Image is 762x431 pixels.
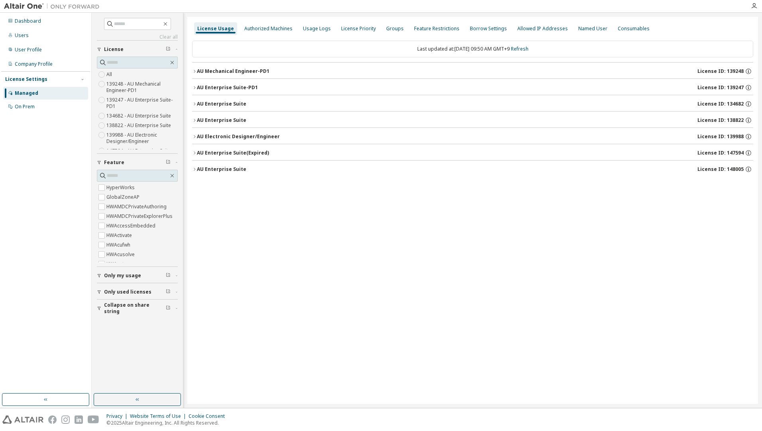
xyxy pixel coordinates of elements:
[166,272,171,279] span: Clear filter
[192,112,753,129] button: AU Enterprise SuiteLicense ID: 138822
[166,46,171,53] span: Clear filter
[578,25,607,32] div: Named User
[106,130,178,146] label: 139988 - AU Electronic Designer/Engineer
[97,300,178,317] button: Collapse on share string
[697,150,744,156] span: License ID: 147594
[189,413,230,419] div: Cookie Consent
[192,128,753,145] button: AU Electronic Designer/EngineerLicense ID: 139988
[104,159,124,166] span: Feature
[511,45,528,52] a: Refresh
[106,79,178,95] label: 139248 - AU Mechanical Engineer-PD1
[106,413,130,419] div: Privacy
[192,63,753,80] button: AU Mechanical Engineer-PD1License ID: 139248
[106,259,136,269] label: HWAcutrace
[15,61,53,67] div: Company Profile
[166,159,171,166] span: Clear filter
[106,419,230,426] p: © 2025 Altair Engineering, Inc. All Rights Reserved.
[15,104,35,110] div: On Prem
[192,161,753,178] button: AU Enterprise SuiteLicense ID: 148005
[106,121,173,130] label: 138822 - AU Enterprise Suite
[106,250,136,259] label: HWAcusolve
[15,32,29,39] div: Users
[106,240,132,250] label: HWAcufwh
[106,70,114,79] label: All
[5,76,47,82] div: License Settings
[48,415,57,424] img: facebook.svg
[197,68,269,74] div: AU Mechanical Engineer-PD1
[106,192,141,202] label: GlobalZoneAP
[166,289,171,295] span: Clear filter
[130,413,189,419] div: Website Terms of Use
[470,25,507,32] div: Borrow Settings
[197,150,269,156] div: AU Enterprise Suite (Expired)
[15,18,41,24] div: Dashboard
[97,34,178,40] a: Clear all
[4,2,104,10] img: Altair One
[341,25,376,32] div: License Priority
[97,283,178,301] button: Only used licenses
[166,305,171,311] span: Clear filter
[197,166,246,172] div: AU Enterprise Suite
[106,183,136,192] label: HyperWorks
[192,144,753,162] button: AU Enterprise Suite(Expired)License ID: 147594
[197,101,246,107] div: AU Enterprise Suite
[197,117,246,123] div: AU Enterprise Suite
[2,415,43,424] img: altair_logo.svg
[97,267,178,284] button: Only my usage
[104,272,141,279] span: Only my usage
[106,212,174,221] label: HWAMDCPrivateExplorerPlus
[697,133,744,140] span: License ID: 139988
[104,46,124,53] span: License
[697,117,744,123] span: License ID: 138822
[192,79,753,96] button: AU Enterprise Suite-PD1License ID: 139247
[197,25,234,32] div: License Usage
[15,47,42,53] div: User Profile
[106,111,173,121] label: 134682 - AU Enterprise Suite
[15,90,38,96] div: Managed
[97,154,178,171] button: Feature
[104,289,151,295] span: Only used licenses
[88,415,99,424] img: youtube.svg
[192,95,753,113] button: AU Enterprise SuiteLicense ID: 134682
[106,231,134,240] label: HWActivate
[75,415,83,424] img: linkedin.svg
[244,25,293,32] div: Authorized Machines
[517,25,568,32] div: Allowed IP Addresses
[104,302,166,315] span: Collapse on share string
[61,415,70,424] img: instagram.svg
[303,25,331,32] div: Usage Logs
[697,101,744,107] span: License ID: 134682
[697,84,744,91] span: License ID: 139247
[106,202,168,212] label: HWAMDCPrivateAuthoring
[414,25,460,32] div: Feature Restrictions
[106,95,178,111] label: 139247 - AU Enterprise Suite-PD1
[192,41,753,57] div: Last updated at: [DATE] 09:50 AM GMT+9
[386,25,404,32] div: Groups
[697,68,744,74] span: License ID: 139248
[97,41,178,58] button: License
[618,25,650,32] div: Consumables
[197,133,280,140] div: AU Electronic Designer/Engineer
[197,84,258,91] div: AU Enterprise Suite-PD1
[106,221,157,231] label: HWAccessEmbedded
[106,146,178,162] label: 147594 - AU Enterprise Suite (Expired)
[697,166,744,172] span: License ID: 148005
